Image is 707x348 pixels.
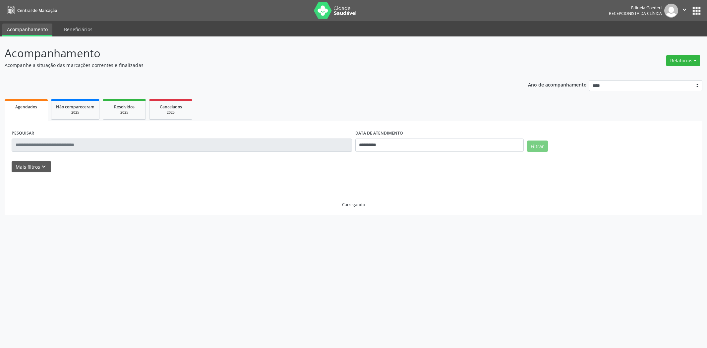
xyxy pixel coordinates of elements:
[5,5,57,16] a: Central de Marcação
[609,11,662,16] span: Recepcionista da clínica
[5,62,493,69] p: Acompanhe a situação das marcações correntes e finalizadas
[15,104,37,110] span: Agendados
[5,45,493,62] p: Acompanhamento
[664,4,678,18] img: img
[40,163,47,170] i: keyboard_arrow_down
[527,141,548,152] button: Filtrar
[528,80,587,88] p: Ano de acompanhamento
[114,104,135,110] span: Resolvidos
[59,24,97,35] a: Beneficiários
[666,55,700,66] button: Relatórios
[56,110,94,115] div: 2025
[12,128,34,139] label: PESQUISAR
[17,8,57,13] span: Central de Marcação
[691,5,702,17] button: apps
[56,104,94,110] span: Não compareceram
[160,104,182,110] span: Cancelados
[108,110,141,115] div: 2025
[12,161,51,173] button: Mais filtroskeyboard_arrow_down
[678,4,691,18] button: 
[342,202,365,207] div: Carregando
[681,6,688,13] i: 
[154,110,187,115] div: 2025
[355,128,403,139] label: DATA DE ATENDIMENTO
[609,5,662,11] div: Edineia Goedert
[2,24,52,36] a: Acompanhamento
